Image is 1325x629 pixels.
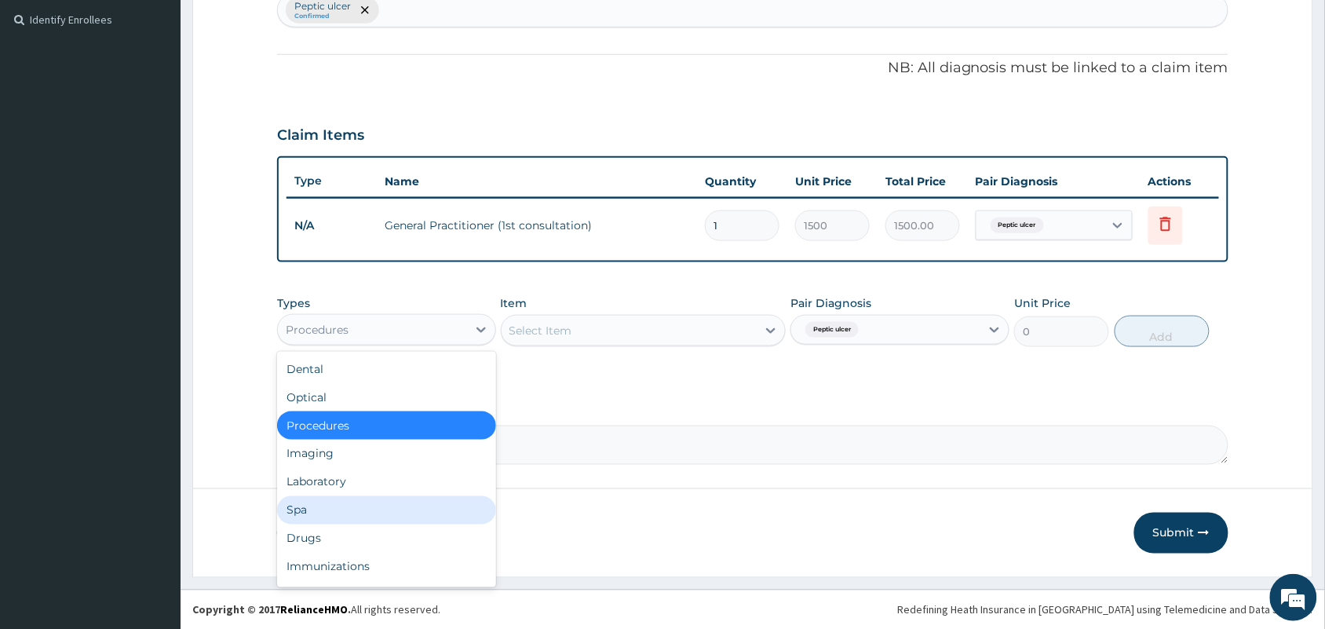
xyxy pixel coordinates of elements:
[1014,295,1071,311] label: Unit Price
[192,603,351,617] strong: Copyright © 2017 .
[277,553,496,581] div: Immunizations
[377,166,697,197] th: Name
[277,581,496,609] div: Others
[501,295,527,311] label: Item
[277,383,496,411] div: Optical
[286,322,349,338] div: Procedures
[8,429,299,484] textarea: Type your message and hit 'Enter'
[697,166,787,197] th: Quantity
[878,166,968,197] th: Total Price
[377,210,697,241] td: General Practitioner (1st consultation)
[509,323,572,338] div: Select Item
[790,295,871,311] label: Pair Diagnosis
[277,496,496,525] div: Spa
[277,525,496,553] div: Drugs
[294,13,351,20] small: Confirmed
[277,127,364,144] h3: Claim Items
[257,8,295,46] div: Minimize live chat window
[91,198,217,357] span: We're online!
[82,88,264,108] div: Chat with us now
[277,297,310,310] label: Types
[277,440,496,468] div: Imaging
[1115,316,1210,347] button: Add
[277,58,1228,79] p: NB: All diagnosis must be linked to a claim item
[29,79,64,118] img: d_794563401_company_1708531726252_794563401
[287,166,377,196] th: Type
[787,166,878,197] th: Unit Price
[277,468,496,496] div: Laboratory
[277,411,496,440] div: Procedures
[277,355,496,383] div: Dental
[991,218,1044,233] span: Peptic ulcer
[805,322,859,338] span: Peptic ulcer
[287,211,377,240] td: N/A
[898,602,1313,618] div: Redefining Heath Insurance in [GEOGRAPHIC_DATA] using Telemedicine and Data Science!
[277,404,1228,417] label: Comment
[1134,513,1228,554] button: Submit
[968,166,1141,197] th: Pair Diagnosis
[280,603,348,617] a: RelianceHMO
[358,3,372,17] span: remove selection option
[1141,166,1219,197] th: Actions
